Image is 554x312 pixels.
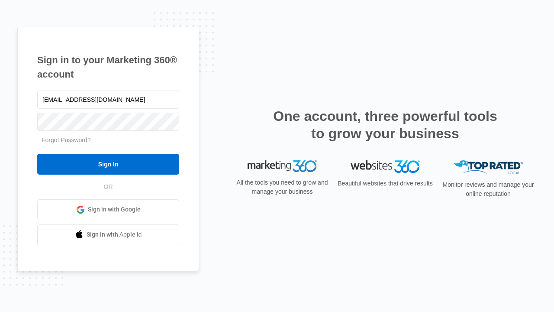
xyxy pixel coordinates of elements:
[440,180,537,198] p: Monitor reviews and manage your online reputation
[37,154,179,175] input: Sign In
[248,160,317,172] img: Marketing 360
[454,160,523,175] img: Top Rated Local
[87,230,142,239] span: Sign in with Apple Id
[271,107,500,142] h2: One account, three powerful tools to grow your business
[337,179,434,188] p: Beautiful websites that drive results
[351,160,420,173] img: Websites 360
[98,182,119,192] span: OR
[42,136,91,143] a: Forgot Password?
[88,205,141,214] span: Sign in with Google
[37,91,179,109] input: Email
[37,224,179,245] a: Sign in with Apple Id
[37,199,179,220] a: Sign in with Google
[234,178,331,196] p: All the tools you need to grow and manage your business
[37,53,179,81] h1: Sign in to your Marketing 360® account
